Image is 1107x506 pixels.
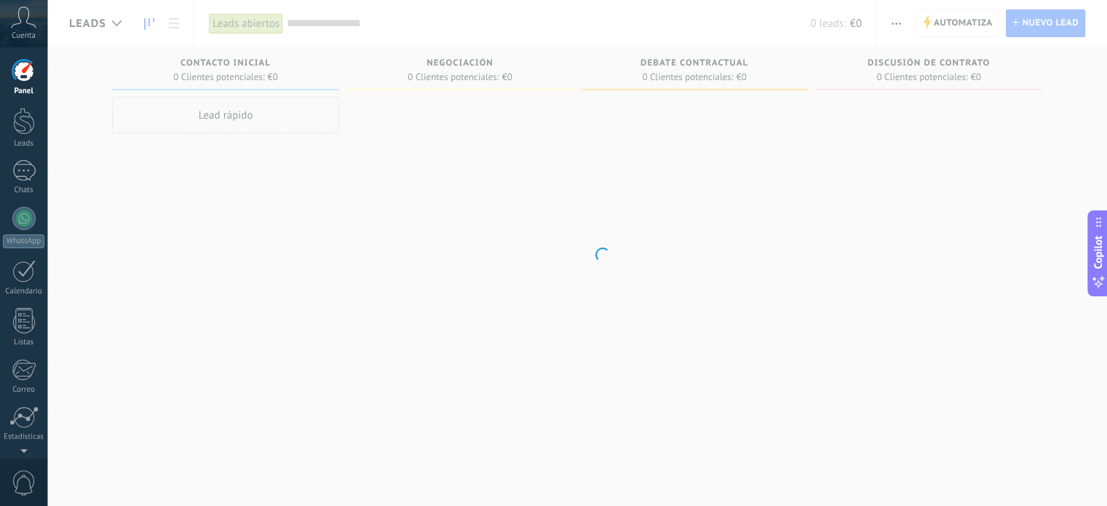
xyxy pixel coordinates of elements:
span: Copilot [1091,235,1106,269]
div: WhatsApp [3,234,44,248]
div: Estadísticas [3,432,45,442]
div: Panel [3,87,45,96]
div: Chats [3,186,45,195]
div: Leads [3,139,45,149]
div: Correo [3,385,45,395]
span: Cuenta [12,31,36,41]
div: Calendario [3,287,45,296]
div: Listas [3,338,45,347]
